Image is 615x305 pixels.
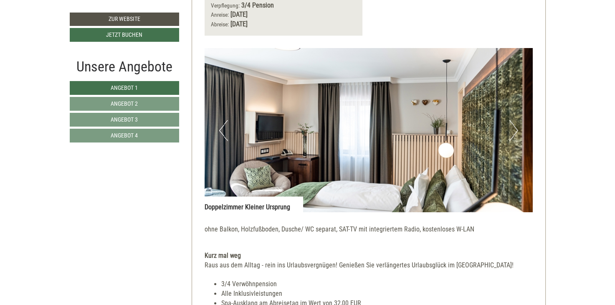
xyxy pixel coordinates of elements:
span: Angebot 4 [111,132,138,139]
button: Previous [219,120,228,141]
small: Verpflegung: [211,2,240,9]
b: 3/4 Pension [241,1,274,9]
div: Raus aus dem Alltag - rein ins Urlaubsvergnügen! Genießen Sie verlängertes Urlaubsglück im [GEOGR... [205,261,533,270]
li: 3/4 Verwöhnpension [221,280,533,289]
small: Abreise: [211,21,229,28]
div: Unsere Angebote [70,56,179,77]
img: image [205,48,533,212]
span: Angebot 2 [111,100,138,107]
b: [DATE] [230,10,248,18]
button: Next [509,120,518,141]
a: Jetzt buchen [70,28,179,42]
b: [DATE] [230,20,248,28]
div: Doppelzimmer Kleiner Ursprung [205,196,303,212]
span: Angebot 1 [111,84,138,91]
li: Alle Inklusivleistungen [221,289,533,299]
span: Angebot 3 [111,116,138,123]
a: Zur Website [70,13,179,26]
div: Kurz mal weg [205,251,533,261]
small: Anreise: [211,11,229,18]
p: ohne Balkon, Holzfußboden, Dusche/ WC separat, SAT-TV mit integriertem Radio, kostenloses W-LAN [205,225,533,234]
